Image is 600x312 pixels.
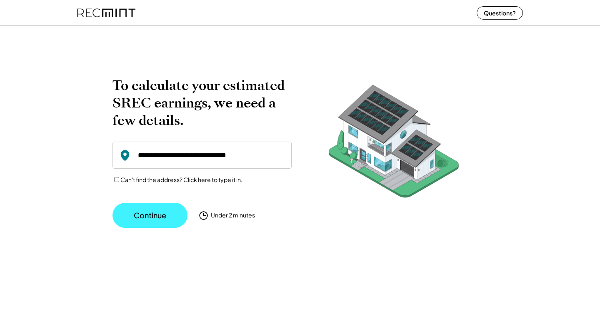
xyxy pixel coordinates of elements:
img: RecMintArtboard%207.png [312,77,475,210]
button: Continue [112,203,187,228]
label: Can't find the address? Click here to type it in. [120,176,242,183]
div: Under 2 minutes [211,211,255,220]
button: Questions? [477,6,523,20]
img: recmint-logotype%403x%20%281%29.jpeg [77,2,135,24]
h2: To calculate your estimated SREC earnings, we need a few details. [112,77,292,129]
